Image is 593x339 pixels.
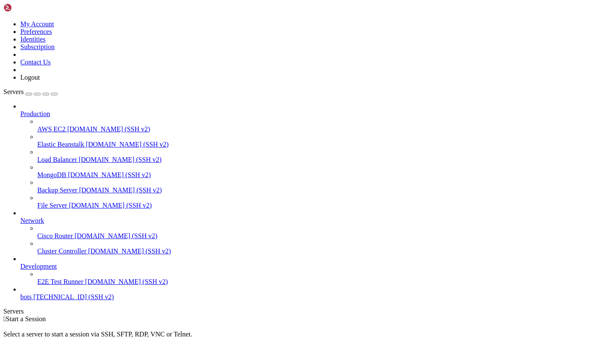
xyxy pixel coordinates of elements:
a: Servers [3,88,58,95]
span: [DOMAIN_NAME] (SSH v2) [79,186,162,194]
li: AWS EC2 [DOMAIN_NAME] (SSH v2) [37,118,590,133]
a: E2E Test Runner [DOMAIN_NAME] (SSH v2) [37,278,590,286]
li: MongoDB [DOMAIN_NAME] (SSH v2) [37,164,590,179]
span: Cisco Router [37,232,73,239]
span: Load Balancer [37,156,77,163]
li: Backup Server [DOMAIN_NAME] (SSH v2) [37,179,590,194]
span: [DOMAIN_NAME] (SSH v2) [69,202,152,209]
img: Shellngn [3,3,52,12]
span: Production [20,110,50,117]
a: File Server [DOMAIN_NAME] (SSH v2) [37,202,590,209]
div: Servers [3,308,590,315]
span: AWS EC2 [37,125,66,133]
a: Cisco Router [DOMAIN_NAME] (SSH v2) [37,232,590,240]
span:  [3,315,6,322]
a: Subscription [20,43,55,50]
span: bots [20,293,32,300]
span: Elastic Beanstalk [37,141,84,148]
a: AWS EC2 [DOMAIN_NAME] (SSH v2) [37,125,590,133]
span: [DOMAIN_NAME] (SSH v2) [88,247,171,255]
a: Network [20,217,590,225]
a: Contact Us [20,58,51,66]
li: Development [20,255,590,286]
a: Logout [20,74,40,81]
a: Load Balancer [DOMAIN_NAME] (SSH v2) [37,156,590,164]
a: bots [TECHNICAL_ID] (SSH v2) [20,293,590,301]
span: Backup Server [37,186,78,194]
span: [DOMAIN_NAME] (SSH v2) [85,278,168,285]
span: MongoDB [37,171,66,178]
li: bots [TECHNICAL_ID] (SSH v2) [20,286,590,301]
li: Production [20,103,590,209]
span: [DOMAIN_NAME] (SSH v2) [86,141,169,148]
li: Cluster Controller [DOMAIN_NAME] (SSH v2) [37,240,590,255]
a: Development [20,263,590,270]
li: Elastic Beanstalk [DOMAIN_NAME] (SSH v2) [37,133,590,148]
a: Identities [20,36,46,43]
span: Development [20,263,57,270]
span: E2E Test Runner [37,278,83,285]
span: [TECHNICAL_ID] (SSH v2) [33,293,114,300]
a: Production [20,110,590,118]
a: Preferences [20,28,52,35]
a: MongoDB [DOMAIN_NAME] (SSH v2) [37,171,590,179]
li: Network [20,209,590,255]
span: Servers [3,88,24,95]
li: E2E Test Runner [DOMAIN_NAME] (SSH v2) [37,270,590,286]
a: Backup Server [DOMAIN_NAME] (SSH v2) [37,186,590,194]
span: File Server [37,202,67,209]
li: Load Balancer [DOMAIN_NAME] (SSH v2) [37,148,590,164]
a: Cluster Controller [DOMAIN_NAME] (SSH v2) [37,247,590,255]
a: Elastic Beanstalk [DOMAIN_NAME] (SSH v2) [37,141,590,148]
span: [DOMAIN_NAME] (SSH v2) [67,125,150,133]
span: Start a Session [6,315,46,322]
a: My Account [20,20,54,28]
li: File Server [DOMAIN_NAME] (SSH v2) [37,194,590,209]
span: Network [20,217,44,224]
span: Cluster Controller [37,247,86,255]
span: [DOMAIN_NAME] (SSH v2) [68,171,151,178]
span: [DOMAIN_NAME] (SSH v2) [75,232,158,239]
li: Cisco Router [DOMAIN_NAME] (SSH v2) [37,225,590,240]
span: [DOMAIN_NAME] (SSH v2) [79,156,162,163]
